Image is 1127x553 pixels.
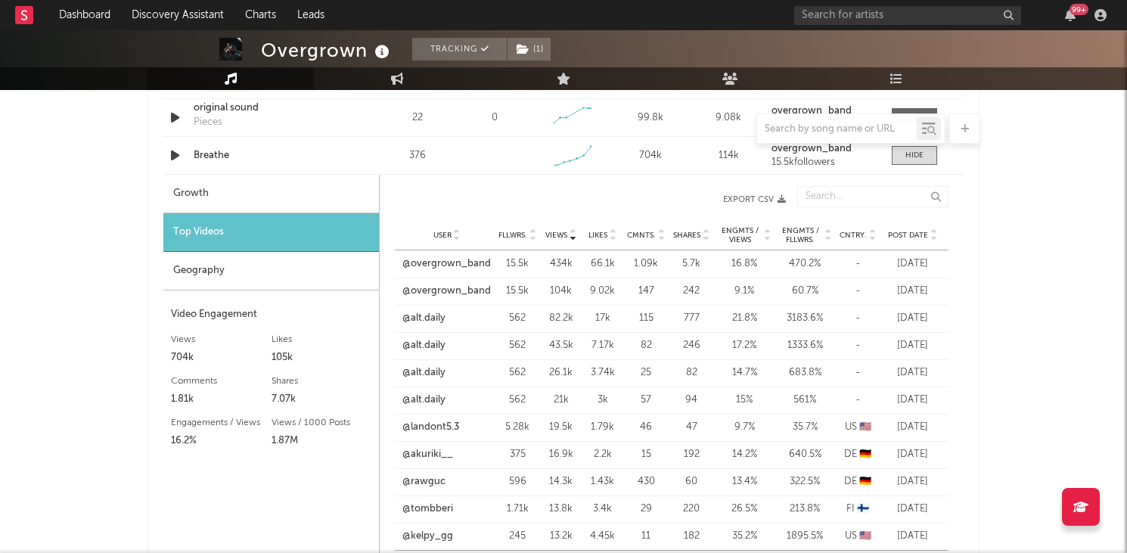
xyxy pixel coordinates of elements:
[794,6,1021,25] input: Search for artists
[627,420,665,435] div: 46
[171,372,272,390] div: Comments
[544,311,578,326] div: 82.2k
[585,393,619,408] div: 3k
[544,393,578,408] div: 21k
[672,447,710,462] div: 192
[778,338,831,353] div: 1333.6 %
[672,311,710,326] div: 777
[498,502,536,517] div: 1.71k
[839,474,877,489] div: DE
[585,365,619,381] div: 3.74k
[544,529,578,544] div: 13.2k
[163,175,379,213] div: Growth
[412,38,507,61] button: Tracking
[778,284,831,299] div: 60.7 %
[194,101,352,116] a: original sound
[402,502,453,517] a: @tombberi
[718,474,771,489] div: 13.4 %
[1065,9,1076,21] button: 99+
[544,256,578,272] div: 434k
[171,349,272,367] div: 704k
[772,144,877,154] a: overgrown_band
[772,144,852,154] strong: overgrown_band
[171,331,272,349] div: Views
[772,106,852,116] strong: overgrown_band
[402,256,491,272] a: @overgrown_band
[888,231,928,240] span: Post Date
[507,38,551,61] span: ( 1 )
[544,420,578,435] div: 19.5k
[718,502,771,517] div: 26.5 %
[718,284,771,299] div: 9.1 %
[171,414,272,432] div: Engagements / Views
[627,529,665,544] div: 11
[402,474,446,489] a: @rawguc
[718,420,771,435] div: 9.7 %
[718,529,771,544] div: 35.2 %
[627,338,665,353] div: 82
[410,195,786,204] button: Export CSV
[839,365,877,381] div: -
[627,365,665,381] div: 25
[544,284,578,299] div: 104k
[544,338,578,353] div: 43.5k
[772,106,877,117] a: overgrown_band
[272,372,372,390] div: Shares
[839,284,877,299] div: -
[272,390,372,409] div: 7.07k
[672,420,710,435] div: 47
[673,231,700,240] span: Shares
[194,148,352,163] a: Breathe
[498,447,536,462] div: 375
[839,256,877,272] div: -
[272,331,372,349] div: Likes
[498,474,536,489] div: 596
[778,502,831,517] div: 213.8 %
[163,213,379,252] div: Top Videos
[402,393,446,408] a: @alt.daily
[261,38,393,63] div: Overgrown
[498,529,536,544] div: 245
[839,529,877,544] div: US
[171,390,272,409] div: 1.81k
[778,474,831,489] div: 322.5 %
[718,311,771,326] div: 21.8 %
[585,447,619,462] div: 2.2k
[772,157,877,168] div: 15.5k followers
[498,338,536,353] div: 562
[694,110,764,126] div: 9.08k
[857,504,869,514] span: 🇫🇮
[694,148,764,163] div: 114k
[884,365,941,381] div: [DATE]
[402,420,459,435] a: @landont5.3
[672,256,710,272] div: 5.7k
[672,393,710,408] div: 94
[859,477,871,486] span: 🇩🇪
[718,338,771,353] div: 17.2 %
[778,365,831,381] div: 683.8 %
[718,256,771,272] div: 16.8 %
[585,502,619,517] div: 3.4k
[544,365,578,381] div: 26.1k
[498,284,536,299] div: 15.5k
[627,284,665,299] div: 147
[544,502,578,517] div: 13.8k
[859,449,871,459] span: 🇩🇪
[884,447,941,462] div: [DATE]
[718,365,771,381] div: 14.7 %
[797,186,948,207] input: Search...
[778,393,831,408] div: 561 %
[778,529,831,544] div: 1895.5 %
[544,447,578,462] div: 16.9k
[778,226,822,244] span: Engmts / Fllwrs.
[859,422,871,432] span: 🇺🇸
[402,365,446,381] a: @alt.daily
[884,256,941,272] div: [DATE]
[839,420,877,435] div: US
[402,311,446,326] a: @alt.daily
[718,447,771,462] div: 14.2 %
[272,349,372,367] div: 105k
[272,414,372,432] div: Views / 1000 Posts
[778,420,831,435] div: 35.7 %
[545,231,567,240] span: Views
